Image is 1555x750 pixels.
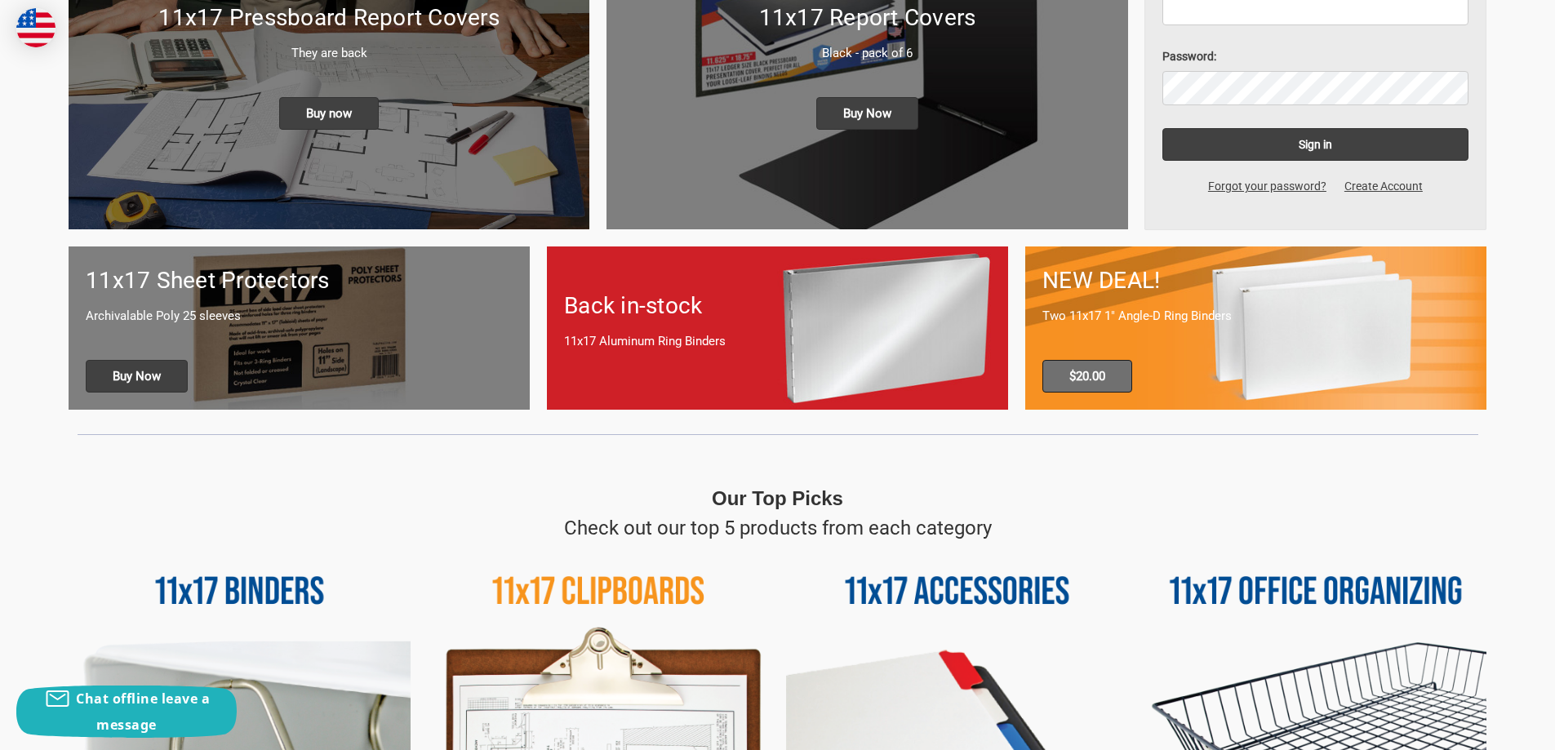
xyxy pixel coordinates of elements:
a: 11x17 sheet protectors 11x17 Sheet Protectors Archivalable Poly 25 sleeves Buy Now [69,246,530,409]
span: Buy Now [86,360,188,393]
span: Chat offline leave a message [76,690,210,734]
p: 11x17 Aluminum Ring Binders [564,332,991,351]
span: Buy now [279,97,379,130]
span: Buy Now [816,97,918,130]
a: Forgot your password? [1199,178,1335,195]
p: They are back [86,44,572,63]
a: 11x17 Binder 2-pack only $20.00 NEW DEAL! Two 11x17 1" Angle-D Ring Binders $20.00 [1025,246,1486,409]
button: Chat offline leave a message [16,686,237,738]
p: Black - pack of 6 [624,44,1110,63]
span: $20.00 [1042,360,1132,393]
p: Two 11x17 1" Angle-D Ring Binders [1042,307,1469,326]
h1: 11x17 Sheet Protectors [86,264,513,298]
h1: Back in-stock [564,289,991,323]
iframe: Google Customer Reviews [1420,706,1555,750]
h1: 11x17 Pressboard Report Covers [86,1,572,35]
h1: NEW DEAL! [1042,264,1469,298]
p: Check out our top 5 products from each category [564,513,992,543]
input: Sign in [1162,128,1469,161]
p: Our Top Picks [712,484,843,513]
a: Create Account [1335,178,1432,195]
a: Back in-stock 11x17 Aluminum Ring Binders [547,246,1008,409]
img: duty and tax information for United States [16,8,56,47]
label: Password: [1162,48,1469,65]
p: Archivalable Poly 25 sleeves [86,307,513,326]
h1: 11x17 Report Covers [624,1,1110,35]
